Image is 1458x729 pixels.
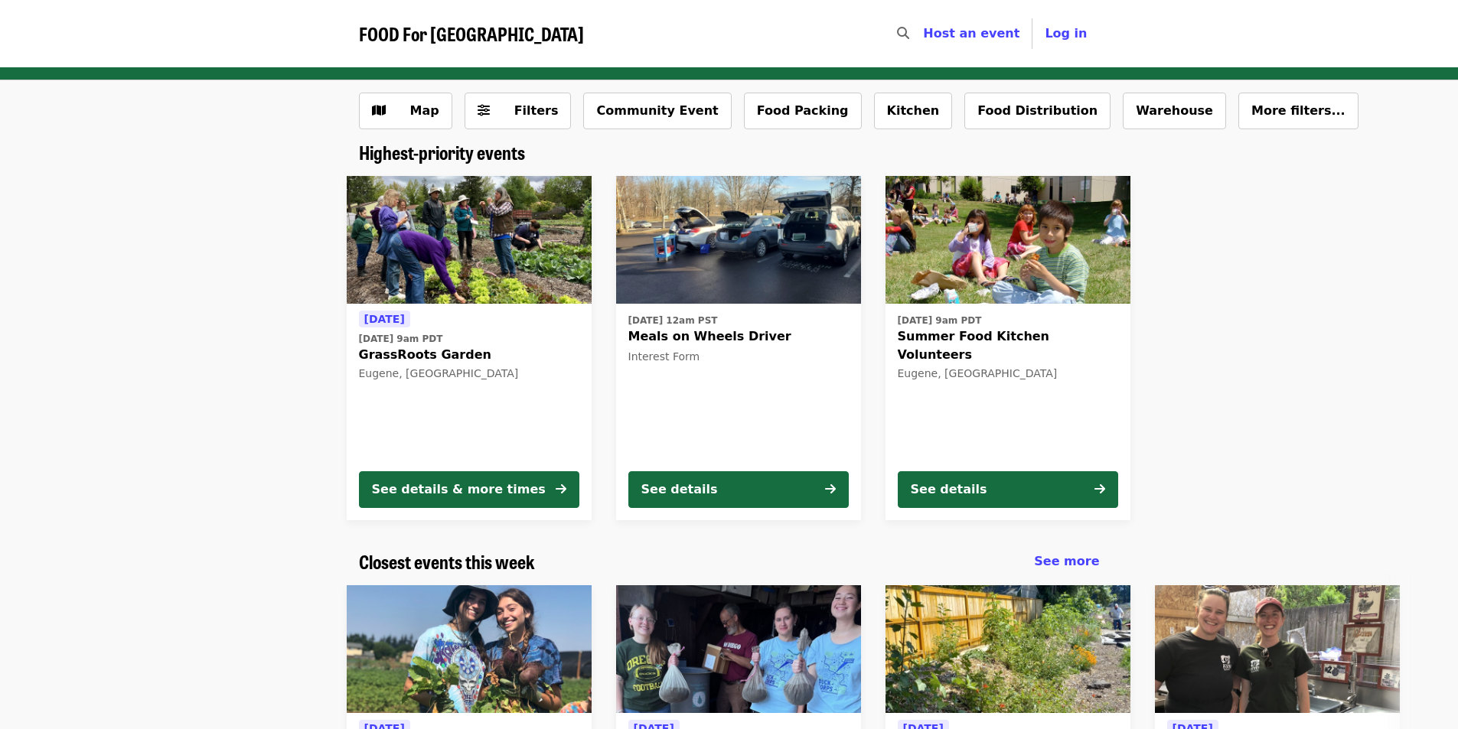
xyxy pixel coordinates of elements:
i: arrow-right icon [556,482,566,496]
span: Closest events this week [359,548,535,574]
span: Summer Food Kitchen Volunteers [898,327,1118,364]
span: Meals on Wheels Driver [628,327,849,346]
button: Kitchen [874,93,953,129]
button: Food Distribution [964,93,1111,129]
div: Closest events this week [347,551,1112,573]
a: Highest-priority events [359,142,525,164]
span: Map [410,103,439,118]
a: Host an event [923,26,1019,41]
button: See details [628,471,849,508]
input: Search [918,15,931,52]
span: Interest Form [628,350,700,363]
div: See details [911,480,987,499]
button: Community Event [583,93,731,129]
span: FOOD For [GEOGRAPHIC_DATA] [359,20,584,47]
button: See details [898,471,1118,508]
a: Closest events this week [359,551,535,573]
div: See details [641,480,718,499]
i: sliders-h icon [478,103,490,118]
div: Eugene, [GEOGRAPHIC_DATA] [359,367,579,380]
a: See more [1034,552,1099,571]
button: More filters... [1238,93,1359,129]
time: [DATE] 12am PST [628,314,718,327]
span: [DATE] [364,313,405,325]
time: [DATE] 9am PDT [359,332,443,346]
button: Food Packing [744,93,862,129]
img: GrassRoots Garden Kitchen Clean-up organized by FOOD For Lane County [1155,585,1400,714]
span: GrassRoots Garden [359,346,579,364]
div: See details & more times [372,480,546,499]
div: Eugene, [GEOGRAPHIC_DATA] [898,367,1118,380]
a: See details for "Meals on Wheels Driver" [616,176,861,520]
i: arrow-right icon [825,482,836,496]
a: FOOD For [GEOGRAPHIC_DATA] [359,23,584,45]
img: Summer Food Kitchen Volunteers organized by FOOD For Lane County [886,176,1130,304]
i: arrow-right icon [1094,482,1105,496]
time: [DATE] 9am PDT [898,314,982,327]
button: See details & more times [359,471,579,508]
img: Meals on Wheels Driver organized by FOOD For Lane County [616,176,861,304]
span: Highest-priority events [359,138,525,165]
a: See details for "Summer Food Kitchen Volunteers" [886,176,1130,520]
span: More filters... [1251,103,1345,118]
img: Youth Farm organized by FOOD For Lane County [347,585,592,714]
div: Highest-priority events [347,142,1112,164]
img: Native Plant Walk at GrassRoots Garden organized by FOOD For Lane County [886,585,1130,714]
img: GrassRoots Garden organized by FOOD For Lane County [347,176,592,304]
a: See details for "GrassRoots Garden" [347,176,592,520]
button: Show map view [359,93,452,129]
i: search icon [897,26,909,41]
button: Filters (0 selected) [465,93,572,129]
span: Log in [1045,26,1087,41]
img: Compost Tea Under the Microscope organized by FOOD For Lane County [616,585,861,714]
span: See more [1034,554,1099,568]
span: Filters [514,103,559,118]
button: Warehouse [1123,93,1226,129]
i: map icon [372,103,386,118]
button: Log in [1032,18,1099,49]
